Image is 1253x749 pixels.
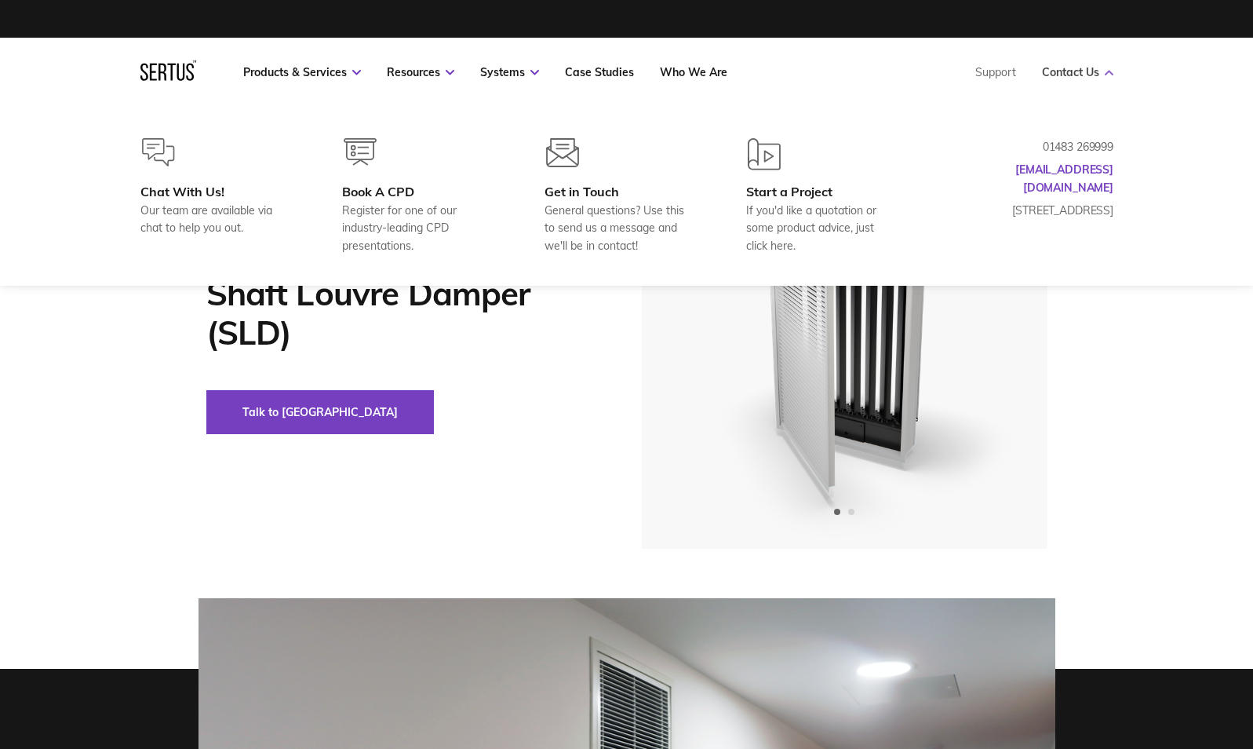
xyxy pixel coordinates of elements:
a: Book A CPDRegister for one of our industry-leading CPD presentations. [342,138,494,254]
div: Book A CPD [342,184,494,199]
a: Systems [480,65,539,79]
button: Talk to [GEOGRAPHIC_DATA] [206,390,434,434]
p: 01483 269999 [956,138,1113,155]
div: Start a Project [746,184,898,199]
div: General questions? Use this to send us a message and we'll be in contact! [545,202,696,254]
div: Chat With Us! [140,184,292,199]
a: Case Studies [565,65,634,79]
a: Start a ProjectIf you'd like a quotation or some product advice, just click here. [746,138,898,254]
span: Go to slide 2 [848,509,854,515]
a: Products & Services [243,65,361,79]
a: [EMAIL_ADDRESS][DOMAIN_NAME] [1015,163,1113,194]
a: Resources [387,65,454,79]
p: [STREET_ADDRESS] [956,202,1113,219]
div: Our team are available via chat to help you out. [140,202,292,237]
h1: Shaft Louvre Damper (SLD) [206,274,595,353]
a: Contact Us [1042,65,1113,79]
a: Support [975,65,1016,79]
a: Get in TouchGeneral questions? Use this to send us a message and we'll be in contact! [545,138,696,254]
div: Get in Touch [545,184,696,199]
a: Chat With Us!Our team are available via chat to help you out. [140,138,292,254]
div: Register for one of our industry-leading CPD presentations. [342,202,494,254]
div: If you'd like a quotation or some product advice, just click here. [746,202,898,254]
a: Who We Are [660,65,727,79]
